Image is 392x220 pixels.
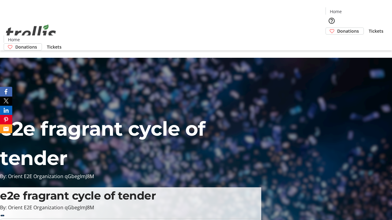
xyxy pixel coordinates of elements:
span: Donations [15,44,37,50]
span: Donations [337,28,359,34]
img: Orient E2E Organization qGbegImJ8M's Logo [4,18,58,48]
span: Tickets [369,28,383,34]
a: Home [326,8,345,15]
button: Cart [326,35,338,47]
a: Tickets [42,44,66,50]
a: Donations [4,43,42,50]
span: Home [330,8,342,15]
a: Tickets [364,28,388,34]
button: Help [326,15,338,27]
span: Home [8,36,20,43]
a: Home [4,36,24,43]
a: Donations [326,28,364,35]
span: Tickets [47,44,62,50]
